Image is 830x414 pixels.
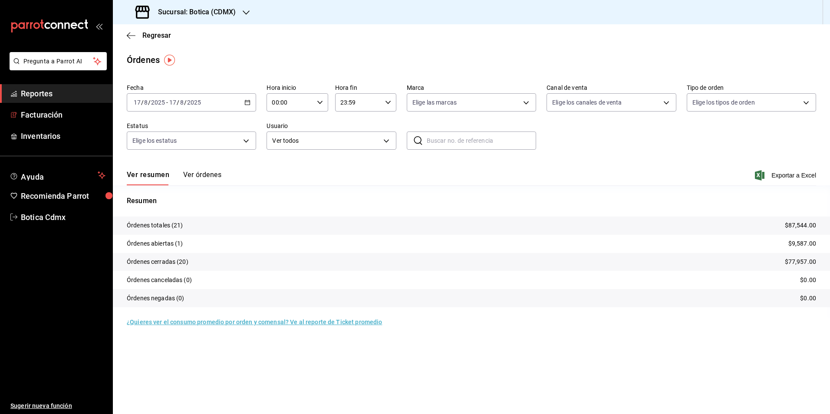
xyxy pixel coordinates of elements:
[267,85,328,91] label: Hora inicio
[800,276,816,285] p: $0.00
[127,294,184,303] p: Órdenes negadas (0)
[692,98,755,107] span: Elige los tipos de orden
[788,239,816,248] p: $9,587.00
[427,132,536,149] input: Buscar no. de referencia
[6,63,107,72] a: Pregunta a Parrot AI
[21,88,105,99] span: Reportes
[133,99,141,106] input: --
[547,85,676,91] label: Canal de venta
[21,170,94,181] span: Ayuda
[127,31,171,39] button: Regresar
[127,85,256,91] label: Fecha
[151,7,236,17] h3: Sucursal: Botica (CDMX)
[177,99,179,106] span: /
[407,85,536,91] label: Marca
[180,99,184,106] input: --
[96,23,102,30] button: open_drawer_menu
[127,221,183,230] p: Órdenes totales (21)
[127,171,221,185] div: navigation tabs
[10,52,107,70] button: Pregunta a Parrot AI
[187,99,201,106] input: ----
[687,85,816,91] label: Tipo de orden
[21,190,105,202] span: Recomienda Parrot
[272,136,380,145] span: Ver todos
[144,99,148,106] input: --
[412,98,457,107] span: Elige las marcas
[151,99,165,106] input: ----
[267,123,396,129] label: Usuario
[127,276,192,285] p: Órdenes canceladas (0)
[21,211,105,223] span: Botica Cdmx
[127,123,256,129] label: Estatus
[127,257,188,266] p: Órdenes cerradas (20)
[800,294,816,303] p: $0.00
[127,171,169,185] button: Ver resumen
[127,319,382,325] a: ¿Quieres ver el consumo promedio por orden y comensal? Ve al reporte de Ticket promedio
[757,170,816,181] button: Exportar a Excel
[21,130,105,142] span: Inventarios
[164,55,175,66] img: Tooltip marker
[785,257,816,266] p: $77,957.00
[127,53,160,66] div: Órdenes
[148,99,151,106] span: /
[21,109,105,121] span: Facturación
[10,401,105,411] span: Sugerir nueva función
[141,99,144,106] span: /
[785,221,816,230] p: $87,544.00
[142,31,171,39] span: Regresar
[335,85,396,91] label: Hora fin
[23,57,93,66] span: Pregunta a Parrot AI
[166,99,168,106] span: -
[184,99,187,106] span: /
[552,98,622,107] span: Elige los canales de venta
[127,239,183,248] p: Órdenes abiertas (1)
[127,196,816,206] p: Resumen
[169,99,177,106] input: --
[132,136,177,145] span: Elige los estatus
[183,171,221,185] button: Ver órdenes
